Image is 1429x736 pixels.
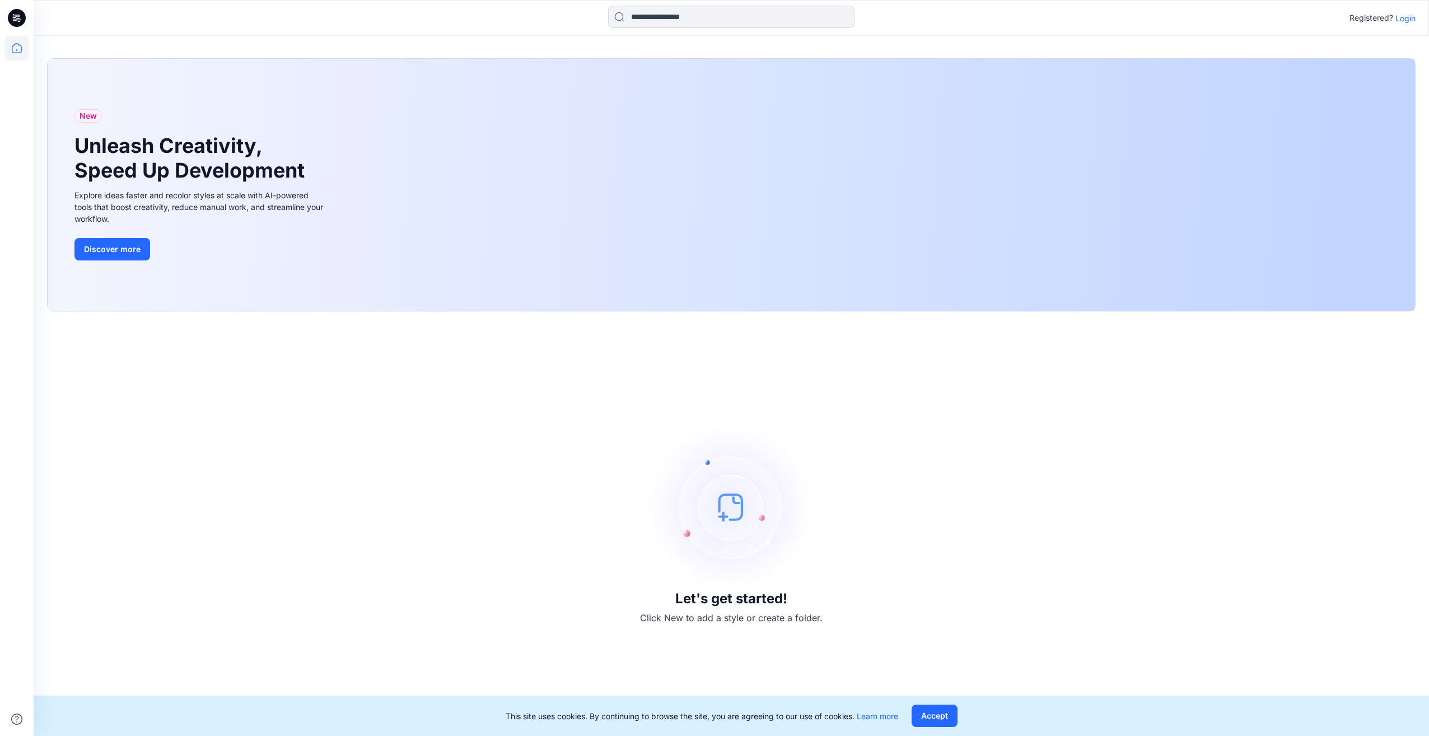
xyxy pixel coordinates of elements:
div: Explore ideas faster and recolor styles at scale with AI-powered tools that boost creativity, red... [74,189,326,225]
p: Registered? [1349,11,1393,25]
h3: Let's get started! [675,591,787,607]
p: Login [1395,12,1416,24]
span: New [80,109,97,123]
p: This site uses cookies. By continuing to browse the site, you are agreeing to our use of cookies. [506,710,898,722]
button: Accept [912,705,958,727]
img: empty-state-image.svg [647,423,815,591]
button: Discover more [74,238,150,260]
h1: Unleash Creativity, Speed Up Development [74,134,310,182]
a: Discover more [74,238,326,260]
p: Click New to add a style or create a folder. [640,611,823,625]
a: Learn more [857,711,898,721]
